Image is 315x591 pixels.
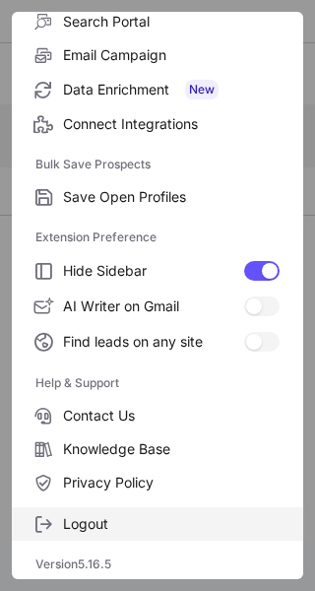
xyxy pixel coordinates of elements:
span: Connect Integrations [63,115,280,133]
span: Logout [63,515,280,533]
label: Find leads on any site [12,324,303,360]
label: Contact Us [12,399,303,432]
label: Knowledge Base [12,432,303,466]
span: Data Enrichment [63,80,280,99]
label: Search Portal [12,5,303,38]
span: Knowledge Base [63,440,280,458]
span: New [185,80,219,99]
label: AI Writer on Gmail [12,289,303,324]
label: Hide Sidebar [12,253,303,289]
span: AI Writer on Gmail [63,297,244,315]
span: Privacy Policy [63,474,280,492]
span: Find leads on any site [63,333,244,351]
span: Email Campaign [63,46,280,64]
label: Logout [12,507,303,541]
label: Help & Support [35,367,280,399]
label: Email Campaign [12,38,303,72]
label: Connect Integrations [12,107,303,141]
label: Save Open Profiles [12,180,303,214]
span: Save Open Profiles [63,188,280,206]
label: Privacy Policy [12,466,303,499]
div: Version 5.16.5 [12,549,303,580]
span: Hide Sidebar [63,262,244,280]
label: Bulk Save Prospects [35,149,280,180]
span: Contact Us [63,407,280,425]
span: Search Portal [63,13,280,31]
label: Extension Preference [35,222,280,253]
label: Data Enrichment New [12,72,303,107]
